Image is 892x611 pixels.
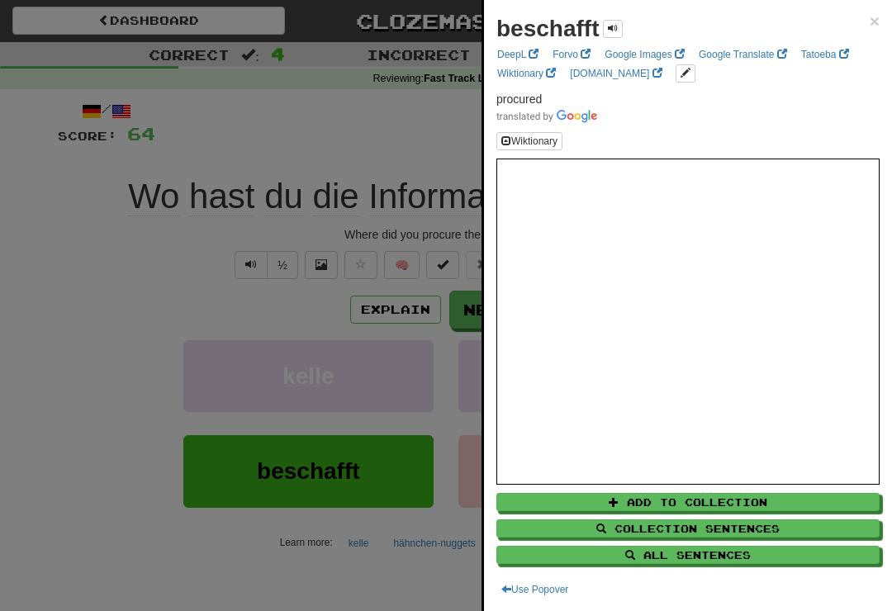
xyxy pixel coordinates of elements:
[870,12,880,31] span: ×
[796,45,854,64] a: Tatoeba
[496,110,597,123] img: Color short
[496,580,573,599] button: Use Popover
[496,493,880,511] button: Add to Collection
[492,45,543,64] a: DeepL
[676,64,695,83] button: edit links
[600,45,690,64] a: Google Images
[496,16,599,41] strong: beschafft
[694,45,792,64] a: Google Translate
[496,132,562,150] button: Wiktionary
[565,64,667,83] a: [DOMAIN_NAME]
[496,92,542,106] span: procured
[496,546,880,564] button: All Sentences
[870,12,880,30] button: Close
[496,519,880,538] button: Collection Sentences
[548,45,595,64] a: Forvo
[492,64,561,83] a: Wiktionary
